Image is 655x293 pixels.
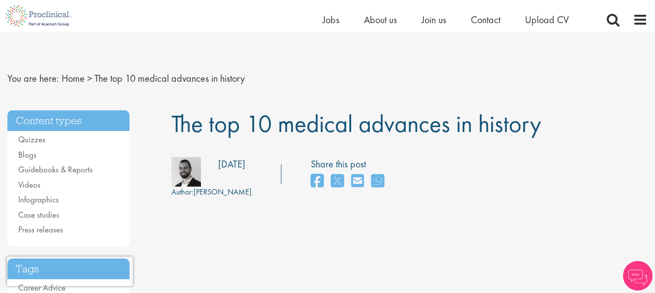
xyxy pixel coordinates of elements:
span: The top 10 medical advances in history [95,72,245,85]
a: Blogs [18,149,36,160]
span: The top 10 medical advances in history [171,108,541,139]
a: Upload CV [525,13,569,26]
h3: Content types [7,110,130,131]
span: You are here: [7,72,59,85]
a: share on twitter [331,171,344,192]
a: Contact [471,13,500,26]
iframe: reCAPTCHA [7,257,133,286]
a: Quizzes [18,134,45,145]
div: [DATE] [218,157,245,171]
a: Join us [422,13,446,26]
img: 76d2c18e-6ce3-4617-eefd-08d5a473185b [171,157,201,187]
div: [PERSON_NAME] [171,187,252,198]
label: Share this post [311,157,389,171]
a: About us [364,13,397,26]
a: Press releases [18,224,63,235]
a: share on whats app [371,171,384,192]
a: Jobs [323,13,339,26]
a: Case studies [18,209,59,220]
a: share on facebook [311,171,324,192]
a: Guidebooks & Reports [18,164,93,175]
img: Chatbot [623,261,653,291]
a: breadcrumb link [62,72,85,85]
span: > [87,72,92,85]
span: Author: [171,187,194,197]
a: Career Advice [18,282,65,293]
a: Videos [18,179,40,190]
a: Infographics [18,194,59,205]
a: share on email [351,171,364,192]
